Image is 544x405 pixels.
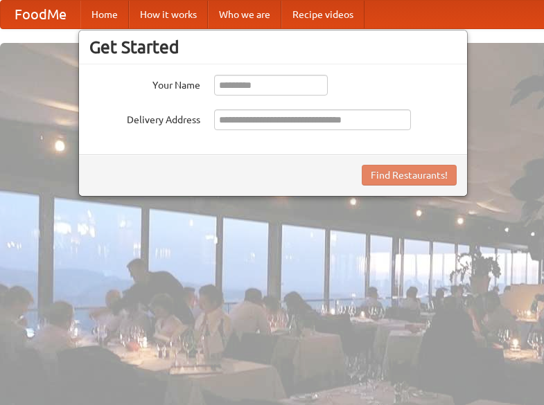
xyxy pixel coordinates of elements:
[129,1,208,28] a: How it works
[281,1,365,28] a: Recipe videos
[89,37,457,57] h3: Get Started
[362,165,457,186] button: Find Restaurants!
[89,75,200,92] label: Your Name
[208,1,281,28] a: Who we are
[80,1,129,28] a: Home
[89,109,200,127] label: Delivery Address
[1,1,80,28] a: FoodMe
